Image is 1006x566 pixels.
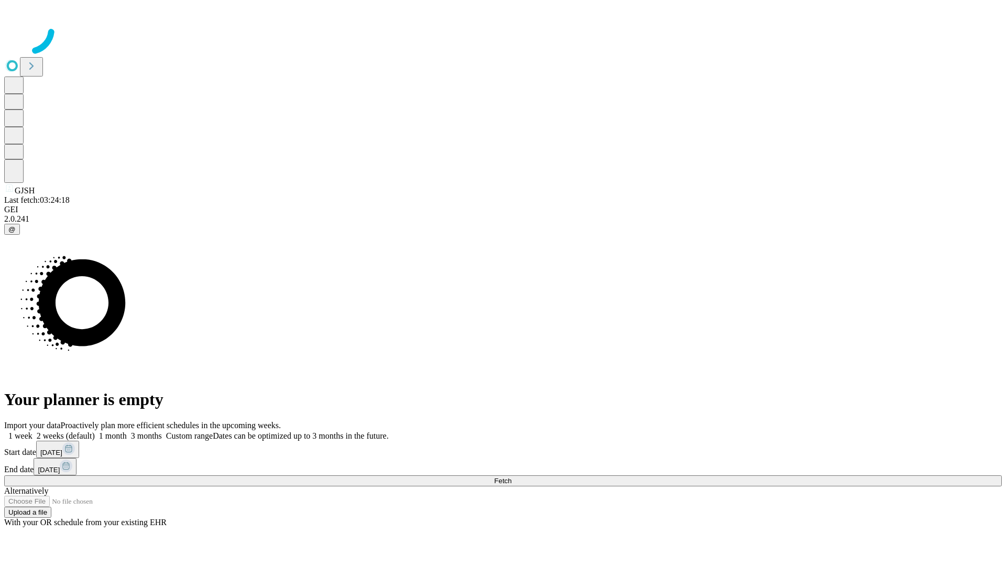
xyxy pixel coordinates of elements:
[213,431,388,440] span: Dates can be optimized up to 3 months in the future.
[8,431,32,440] span: 1 week
[40,449,62,456] span: [DATE]
[4,507,51,518] button: Upload a file
[38,466,60,474] span: [DATE]
[4,486,48,495] span: Alternatively
[4,421,61,430] span: Import your data
[61,421,281,430] span: Proactively plan more efficient schedules in the upcoming weeks.
[131,431,162,440] span: 3 months
[8,225,16,233] span: @
[4,195,70,204] span: Last fetch: 03:24:18
[34,458,76,475] button: [DATE]
[4,224,20,235] button: @
[99,431,127,440] span: 1 month
[494,477,511,485] span: Fetch
[166,431,213,440] span: Custom range
[4,390,1002,409] h1: Your planner is empty
[4,441,1002,458] div: Start date
[4,458,1002,475] div: End date
[4,205,1002,214] div: GEI
[4,518,167,527] span: With your OR schedule from your existing EHR
[36,441,79,458] button: [DATE]
[4,214,1002,224] div: 2.0.241
[37,431,95,440] span: 2 weeks (default)
[15,186,35,195] span: GJSH
[4,475,1002,486] button: Fetch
